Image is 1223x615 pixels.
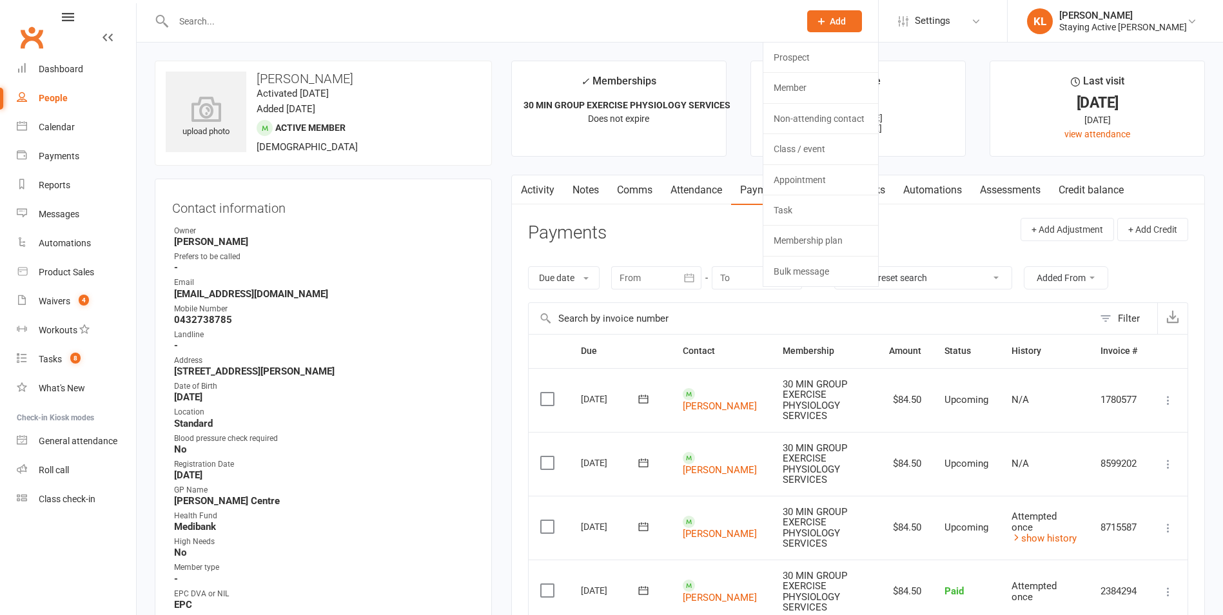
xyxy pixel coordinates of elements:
[39,64,83,74] div: Dashboard
[174,391,475,403] strong: [DATE]
[174,303,475,315] div: Mobile Number
[771,335,877,367] th: Membership
[39,238,91,248] div: Automations
[731,175,795,205] a: Payments
[971,175,1050,205] a: Assessments
[174,469,475,481] strong: [DATE]
[166,96,246,139] div: upload photo
[1089,496,1149,560] td: 8715587
[523,100,730,110] strong: 30 MIN GROUP EXERCISE PHYSIOLOGY SERVICES
[933,335,1000,367] th: Status
[257,141,358,153] span: [DEMOGRAPHIC_DATA]
[39,209,79,219] div: Messages
[1027,8,1053,34] div: KL
[763,104,878,133] a: Non-attending contact
[581,73,656,97] div: Memberships
[1002,96,1193,110] div: [DATE]
[1093,303,1157,334] button: Filter
[581,516,640,536] div: [DATE]
[877,335,933,367] th: Amount
[174,366,475,377] strong: [STREET_ADDRESS][PERSON_NAME]
[581,580,640,600] div: [DATE]
[563,175,608,205] a: Notes
[17,229,136,258] a: Automations
[17,316,136,345] a: Workouts
[39,151,79,161] div: Payments
[683,592,757,603] a: [PERSON_NAME]
[1089,368,1149,432] td: 1780577
[17,345,136,374] a: Tasks 8
[944,394,988,405] span: Upcoming
[529,303,1093,334] input: Search by invoice number
[172,196,475,215] h3: Contact information
[1000,335,1089,367] th: History
[1012,511,1057,533] span: Attempted once
[170,12,790,30] input: Search...
[581,453,640,473] div: [DATE]
[894,175,971,205] a: Automations
[174,484,475,496] div: GP Name
[70,353,81,364] span: 8
[783,378,847,422] span: 30 MIN GROUP EXERCISE PHYSIOLOGY SERVICES
[763,226,878,255] a: Membership plan
[174,288,475,300] strong: [EMAIL_ADDRESS][DOMAIN_NAME]
[174,355,475,367] div: Address
[683,528,757,540] a: [PERSON_NAME]
[174,262,475,273] strong: -
[174,547,475,558] strong: No
[39,494,95,504] div: Class check-in
[39,383,85,393] div: What's New
[1117,218,1188,241] button: + Add Credit
[174,225,475,237] div: Owner
[174,495,475,507] strong: [PERSON_NAME] Centre
[174,433,475,445] div: Blood pressure check required
[528,223,607,243] h3: Payments
[174,573,475,585] strong: -
[174,329,475,341] div: Landline
[807,10,862,32] button: Add
[683,464,757,476] a: [PERSON_NAME]
[671,335,771,367] th: Contact
[783,570,847,614] span: 30 MIN GROUP EXERCISE PHYSIOLOGY SERVICES
[1064,129,1130,139] a: view attendance
[581,75,589,88] i: ✓
[39,465,69,475] div: Roll call
[174,277,475,289] div: Email
[944,585,964,597] span: Paid
[1118,311,1140,326] div: Filter
[17,374,136,403] a: What's New
[17,113,136,142] a: Calendar
[877,496,933,560] td: $84.50
[17,287,136,316] a: Waivers 4
[1059,21,1187,33] div: Staying Active [PERSON_NAME]
[275,122,346,133] span: Active member
[608,175,661,205] a: Comms
[683,400,757,412] a: [PERSON_NAME]
[174,521,475,532] strong: Medibank
[783,442,847,486] span: 30 MIN GROUP EXERCISE PHYSIOLOGY SERVICES
[1089,432,1149,496] td: 8599202
[1089,335,1149,367] th: Invoice #
[763,195,878,225] a: Task
[1050,175,1133,205] a: Credit balance
[569,335,671,367] th: Due
[1071,73,1124,96] div: Last visit
[174,599,475,610] strong: EPC
[1024,266,1108,289] button: Added From
[257,103,315,115] time: Added [DATE]
[763,165,878,195] a: Appointment
[39,93,68,103] div: People
[512,175,563,205] a: Activity
[39,267,94,277] div: Product Sales
[79,295,89,306] span: 4
[1012,532,1077,544] a: show history
[174,588,475,600] div: EPC DVA or NIL
[944,522,988,533] span: Upcoming
[783,506,847,550] span: 30 MIN GROUP EXERCISE PHYSIOLOGY SERVICES
[944,458,988,469] span: Upcoming
[1059,10,1187,21] div: [PERSON_NAME]
[528,266,600,289] button: Due date
[166,72,481,86] h3: [PERSON_NAME]
[17,485,136,514] a: Class kiosk mode
[174,536,475,548] div: High Needs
